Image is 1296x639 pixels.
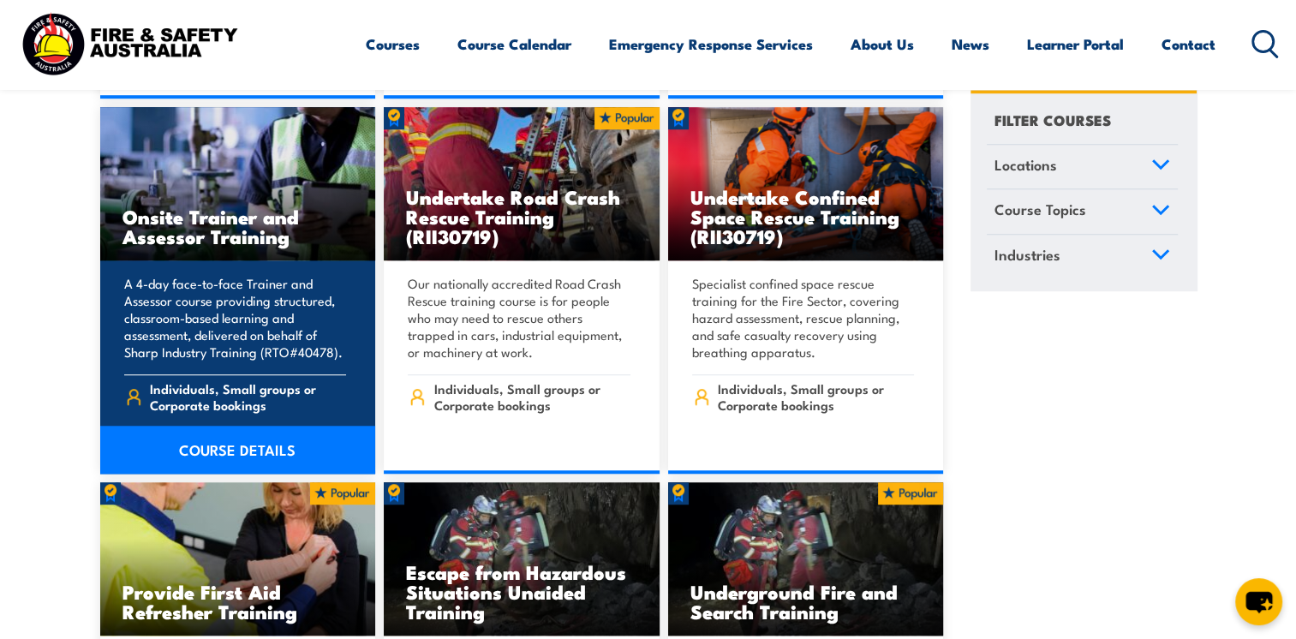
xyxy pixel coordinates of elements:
[1235,578,1282,625] button: chat-button
[384,107,660,261] img: Road Crash Rescue Training
[122,206,354,246] h3: Onsite Trainer and Assessor Training
[150,380,346,413] span: Individuals, Small groups or Corporate bookings
[406,187,637,246] h3: Undertake Road Crash Rescue Training (RII30719)
[100,482,376,636] a: Provide First Aid Refresher Training
[366,21,420,67] a: Courses
[668,482,944,636] img: Underground mine rescue
[122,582,354,621] h3: Provide First Aid Refresher Training
[384,482,660,636] a: Escape from Hazardous Situations Unaided Training
[434,380,630,413] span: Individuals, Small groups or Corporate bookings
[851,21,914,67] a: About Us
[100,107,376,261] a: Onsite Trainer and Assessor Training
[100,482,376,636] img: Provide First Aid (Blended Learning)
[994,153,1057,176] span: Locations
[718,380,914,413] span: Individuals, Small groups or Corporate bookings
[1162,21,1215,67] a: Contact
[987,235,1178,279] a: Industries
[457,21,571,67] a: Course Calendar
[609,21,813,67] a: Emergency Response Services
[692,275,915,361] p: Specialist confined space rescue training for the Fire Sector, covering hazard assessment, rescue...
[100,426,376,474] a: COURSE DETAILS
[408,275,630,361] p: Our nationally accredited Road Crash Rescue training course is for people who may need to rescue ...
[384,107,660,261] a: Undertake Road Crash Rescue Training (RII30719)
[994,243,1060,266] span: Industries
[690,187,922,246] h3: Undertake Confined Space Rescue Training (RII30719)
[668,482,944,636] a: Underground Fire and Search Training
[668,107,944,261] img: Undertake Confined Space Rescue Training (non Fire-Sector) (2)
[690,582,922,621] h3: Underground Fire and Search Training
[100,107,376,261] img: Safety For Leaders
[952,21,989,67] a: News
[987,145,1178,189] a: Locations
[994,199,1086,222] span: Course Topics
[384,482,660,636] img: Underground mine rescue
[406,562,637,621] h3: Escape from Hazardous Situations Unaided Training
[668,107,944,261] a: Undertake Confined Space Rescue Training (RII30719)
[124,275,347,361] p: A 4-day face-to-face Trainer and Assessor course providing structured, classroom-based learning a...
[987,190,1178,235] a: Course Topics
[994,108,1111,131] h4: FILTER COURSES
[1027,21,1124,67] a: Learner Portal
